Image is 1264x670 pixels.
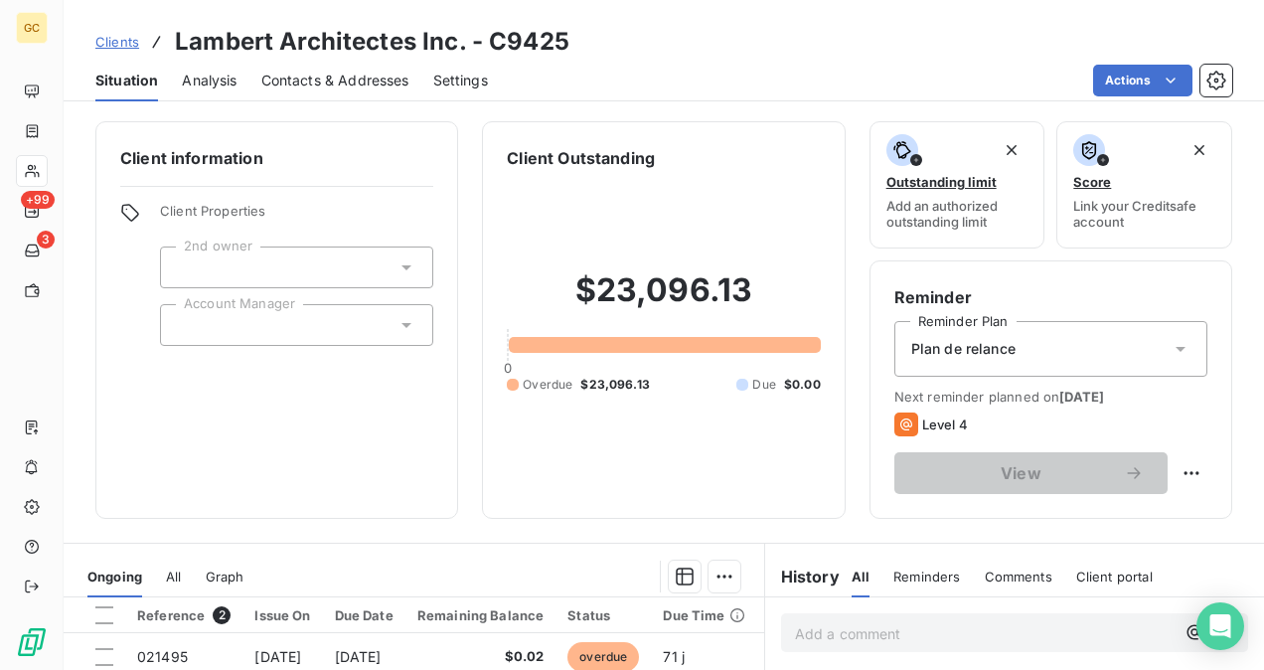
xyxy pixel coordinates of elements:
span: $0.00 [784,376,821,394]
span: Client portal [1076,569,1153,585]
h6: Client information [120,146,433,170]
span: +99 [21,191,55,209]
h6: Reminder [894,285,1207,309]
span: 3 [37,231,55,249]
span: [DATE] [254,648,301,665]
span: All [166,569,181,585]
div: GC [16,12,48,44]
span: Outstanding limit [886,174,997,190]
span: 021495 [137,648,188,665]
div: Due Time [663,607,744,623]
button: View [894,452,1168,494]
div: Open Intercom Messenger [1196,602,1244,650]
button: Actions [1093,65,1192,96]
div: Reference [137,606,231,624]
span: Next reminder planned on [894,389,1207,405]
span: Due [752,376,775,394]
span: Add an authorized outstanding limit [886,198,1028,230]
span: 2 [213,606,231,624]
span: [DATE] [335,648,382,665]
span: $0.02 [417,647,545,667]
h3: Lambert Architectes Inc. - C9425 [175,24,569,60]
span: View [918,465,1124,481]
div: Remaining Balance [417,607,545,623]
span: Score [1073,174,1111,190]
span: Analysis [182,71,237,90]
span: Client Properties [160,203,433,231]
span: $23,096.13 [580,376,650,394]
span: Comments [985,569,1052,585]
input: Add a tag [177,258,193,276]
div: Status [567,607,639,623]
button: Outstanding limitAdd an authorized outstanding limit [869,121,1045,249]
div: Issue On [254,607,310,623]
span: Situation [95,71,158,90]
h2: $23,096.13 [507,270,820,330]
h6: Client Outstanding [507,146,655,170]
span: Link your Creditsafe account [1073,198,1215,230]
div: Due Date [335,607,394,623]
span: Ongoing [87,569,142,585]
input: Add a tag [177,316,193,334]
a: Clients [95,32,139,52]
span: All [852,569,869,585]
span: Settings [433,71,488,90]
span: 71 j [663,648,685,665]
span: [DATE] [1059,389,1104,405]
img: Logo LeanPay [16,626,48,658]
button: ScoreLink your Creditsafe account [1056,121,1232,249]
span: Clients [95,34,139,50]
span: Graph [206,569,244,585]
span: Level 4 [922,417,968,432]
h6: History [765,565,840,588]
span: Plan de relance [911,339,1016,359]
span: Contacts & Addresses [261,71,409,90]
span: Overdue [523,376,572,394]
span: Reminders [893,569,960,585]
span: 0 [504,360,512,376]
